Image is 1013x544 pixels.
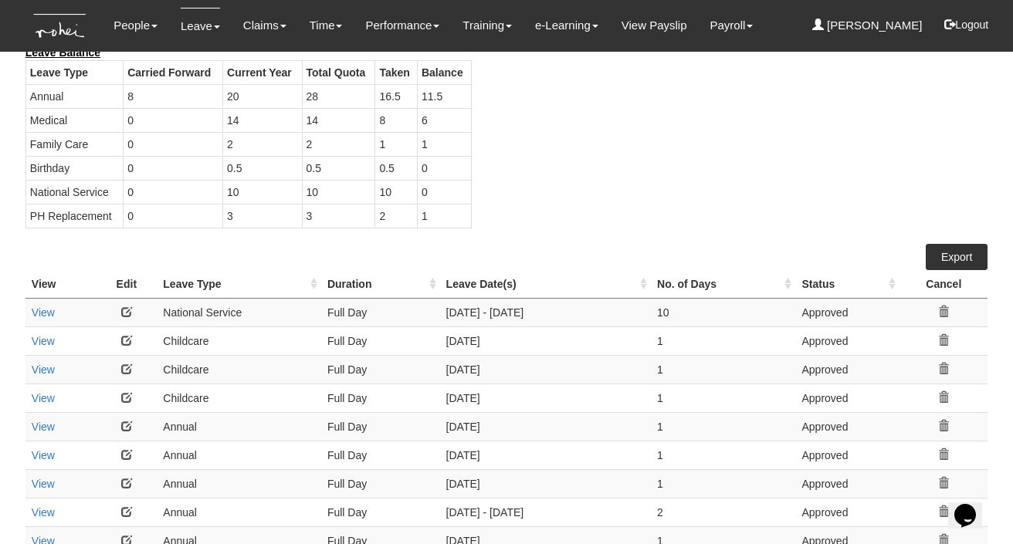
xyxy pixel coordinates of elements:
th: Cancel [900,270,988,299]
td: 1 [651,355,795,384]
td: [DATE] [440,326,651,355]
th: Total Quota [302,60,375,84]
td: 0.5 [302,156,375,180]
td: 6 [417,108,471,132]
th: Duration : activate to sort column ascending [321,270,440,299]
td: 0 [124,180,223,204]
th: Balance [417,60,471,84]
a: View Payslip [622,8,687,43]
td: Full Day [321,412,440,441]
td: 2 [223,132,303,156]
a: e-Learning [535,8,598,43]
td: Annual [157,469,321,498]
a: Claims [243,8,286,43]
td: Full Day [321,326,440,355]
td: Childcare [157,355,321,384]
td: 0 [417,180,471,204]
iframe: chat widget [948,482,998,529]
td: [DATE] [440,441,651,469]
td: Full Day [321,355,440,384]
td: Annual [157,498,321,526]
a: View [32,363,55,376]
td: Full Day [321,498,440,526]
td: 1 [417,132,471,156]
td: Birthday [25,156,123,180]
a: Performance [365,8,439,43]
th: Taken [375,60,418,84]
a: View [32,306,55,319]
td: Childcare [157,326,321,355]
a: Time [310,8,343,43]
a: Training [462,8,512,43]
td: 0 [124,156,223,180]
td: [DATE] [440,469,651,498]
a: Payroll [710,8,753,43]
td: 0 [124,132,223,156]
a: Leave [181,8,220,44]
td: 0.5 [375,156,418,180]
td: Approved [795,441,900,469]
td: 0 [124,204,223,228]
a: View [32,449,55,461]
td: [DATE] [440,412,651,441]
th: Carried Forward [124,60,223,84]
td: 0.5 [223,156,303,180]
td: Approved [795,469,900,498]
td: 0 [417,156,471,180]
td: Full Day [321,298,440,326]
td: Approved [795,298,900,326]
th: No. of Days : activate to sort column ascending [651,270,795,299]
td: 11.5 [417,84,471,108]
td: Full Day [321,469,440,498]
td: [DATE] [440,355,651,384]
a: View [32,506,55,519]
td: 1 [651,469,795,498]
td: Approved [795,412,900,441]
td: 1 [651,412,795,441]
a: View [32,478,55,490]
td: National Service [25,180,123,204]
td: Annual [157,441,321,469]
td: [DATE] - [DATE] [440,498,651,526]
td: 16.5 [375,84,418,108]
td: 20 [223,84,303,108]
td: 0 [124,108,223,132]
td: Full Day [321,384,440,412]
td: 8 [375,108,418,132]
td: Medical [25,108,123,132]
a: Export [926,244,988,270]
td: Approved [795,498,900,526]
button: Logout [933,6,999,43]
td: 8 [124,84,223,108]
th: Leave Type : activate to sort column ascending [157,270,321,299]
td: 10 [375,180,418,204]
td: 10 [302,180,375,204]
td: 14 [302,108,375,132]
b: Leave Balance [25,46,100,59]
th: Leave Date(s) : activate to sort column ascending [440,270,651,299]
td: 1 [417,204,471,228]
td: 2 [651,498,795,526]
td: Full Day [321,441,440,469]
td: 14 [223,108,303,132]
th: Status : activate to sort column ascending [795,270,900,299]
td: 10 [223,180,303,204]
a: View [32,335,55,347]
a: People [113,8,158,43]
th: Leave Type [25,60,123,84]
td: 1 [651,441,795,469]
td: 2 [375,204,418,228]
td: Annual [157,412,321,441]
th: Current Year [223,60,303,84]
td: Family Care [25,132,123,156]
th: Edit [96,270,157,299]
td: [DATE] - [DATE] [440,298,651,326]
td: 1 [375,132,418,156]
td: 1 [651,326,795,355]
td: 2 [302,132,375,156]
td: 3 [223,204,303,228]
td: Annual [25,84,123,108]
td: Approved [795,326,900,355]
td: 28 [302,84,375,108]
th: View [25,270,97,299]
